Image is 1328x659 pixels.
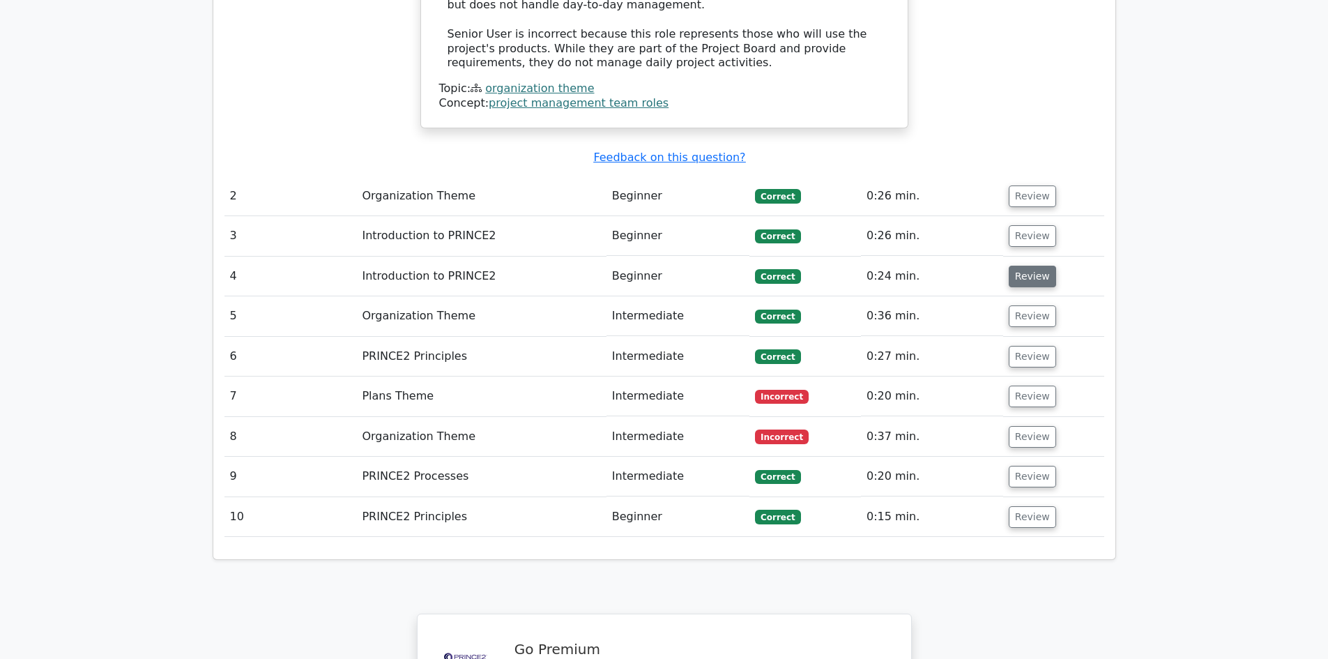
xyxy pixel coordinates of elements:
[861,457,1003,497] td: 0:20 min.
[755,269,800,283] span: Correct
[606,257,749,296] td: Beginner
[861,296,1003,336] td: 0:36 min.
[1009,346,1056,368] button: Review
[1009,386,1056,407] button: Review
[224,377,357,416] td: 7
[755,349,800,363] span: Correct
[755,229,800,243] span: Correct
[755,189,800,203] span: Correct
[356,257,606,296] td: Introduction to PRINCE2
[593,151,745,164] a: Feedback on this question?
[356,457,606,497] td: PRINCE2 Processes
[606,176,749,216] td: Beginner
[356,337,606,377] td: PRINCE2 Principles
[606,417,749,457] td: Intermediate
[606,497,749,537] td: Beginner
[755,510,800,524] span: Correct
[606,216,749,256] td: Beginner
[224,497,357,537] td: 10
[606,337,749,377] td: Intermediate
[755,310,800,324] span: Correct
[606,457,749,497] td: Intermediate
[356,216,606,256] td: Introduction to PRINCE2
[861,337,1003,377] td: 0:27 min.
[224,457,357,497] td: 9
[606,296,749,336] td: Intermediate
[224,337,357,377] td: 6
[356,497,606,537] td: PRINCE2 Principles
[755,390,809,404] span: Incorrect
[224,216,357,256] td: 3
[861,377,1003,416] td: 0:20 min.
[356,296,606,336] td: Organization Theme
[1009,426,1056,448] button: Review
[224,296,357,336] td: 5
[224,257,357,296] td: 4
[1009,506,1056,528] button: Review
[861,497,1003,537] td: 0:15 min.
[439,96,890,111] div: Concept:
[224,176,357,216] td: 2
[755,430,809,444] span: Incorrect
[861,417,1003,457] td: 0:37 min.
[861,216,1003,256] td: 0:26 min.
[356,176,606,216] td: Organization Theme
[224,417,357,457] td: 8
[1009,266,1056,287] button: Review
[489,96,669,109] a: project management team roles
[861,176,1003,216] td: 0:26 min.
[439,82,890,96] div: Topic:
[1009,305,1056,327] button: Review
[485,82,594,95] a: organization theme
[755,470,800,484] span: Correct
[861,257,1003,296] td: 0:24 min.
[1009,185,1056,207] button: Review
[356,377,606,416] td: Plans Theme
[356,417,606,457] td: Organization Theme
[1009,225,1056,247] button: Review
[1009,466,1056,487] button: Review
[606,377,749,416] td: Intermediate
